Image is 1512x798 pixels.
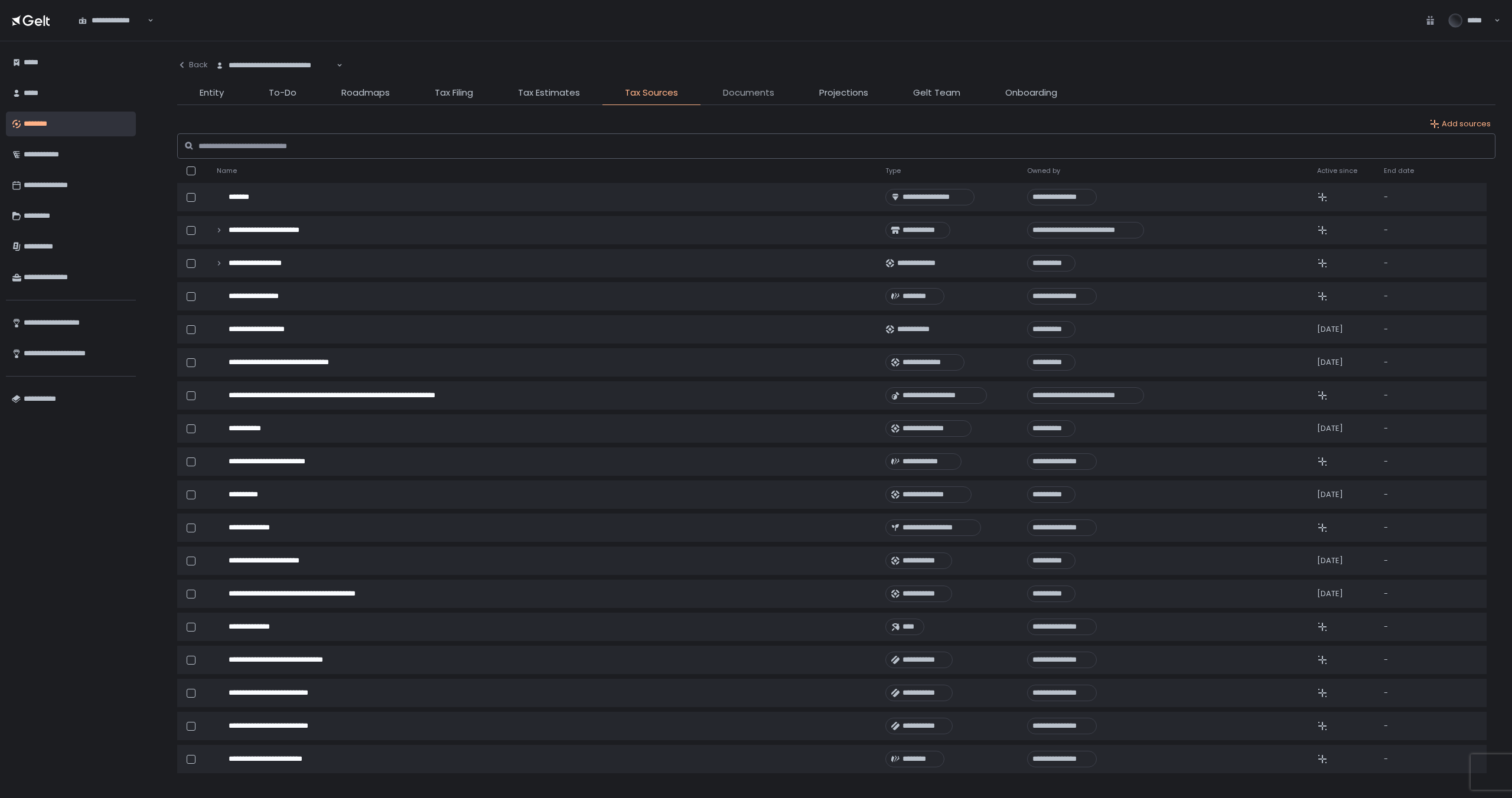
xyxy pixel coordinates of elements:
div: Back [177,60,208,70]
span: - [1384,754,1388,764]
span: Projections [819,86,868,100]
span: Tax Estimates [518,86,580,100]
span: [DATE] [1317,324,1343,335]
span: - [1384,721,1388,731]
span: Name [217,166,237,175]
span: - [1384,555,1388,566]
span: - [1384,192,1388,202]
span: - [1384,357,1388,368]
span: [DATE] [1317,423,1343,434]
span: - [1384,622,1388,632]
span: [DATE] [1317,555,1343,566]
span: [DATE] [1317,357,1343,368]
span: - [1384,688,1388,698]
span: Tax Sources [625,86,678,100]
span: [DATE] [1317,489,1343,500]
input: Search for option [335,60,335,71]
span: Documents [723,86,774,100]
span: Type [885,166,901,175]
span: - [1384,291,1388,302]
span: Tax Filing [435,86,473,100]
span: [DATE] [1317,588,1343,599]
button: Back [177,53,208,77]
span: Onboarding [1005,86,1057,100]
div: Search for option [208,53,343,78]
span: Gelt Team [913,86,960,100]
span: - [1384,489,1388,500]
div: Search for option [71,8,154,33]
span: End date [1384,166,1414,175]
span: Roadmaps [341,86,390,100]
span: - [1384,258,1388,269]
span: - [1384,390,1388,401]
span: - [1384,423,1388,434]
span: Entity [200,86,224,100]
span: - [1384,522,1388,533]
span: Active since [1317,166,1357,175]
span: To-Do [269,86,296,100]
span: - [1384,225,1388,236]
span: Owned by [1027,166,1060,175]
span: - [1384,456,1388,467]
span: - [1384,324,1388,335]
button: Add sources [1430,119,1491,129]
span: - [1384,655,1388,665]
span: - [1384,588,1388,599]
